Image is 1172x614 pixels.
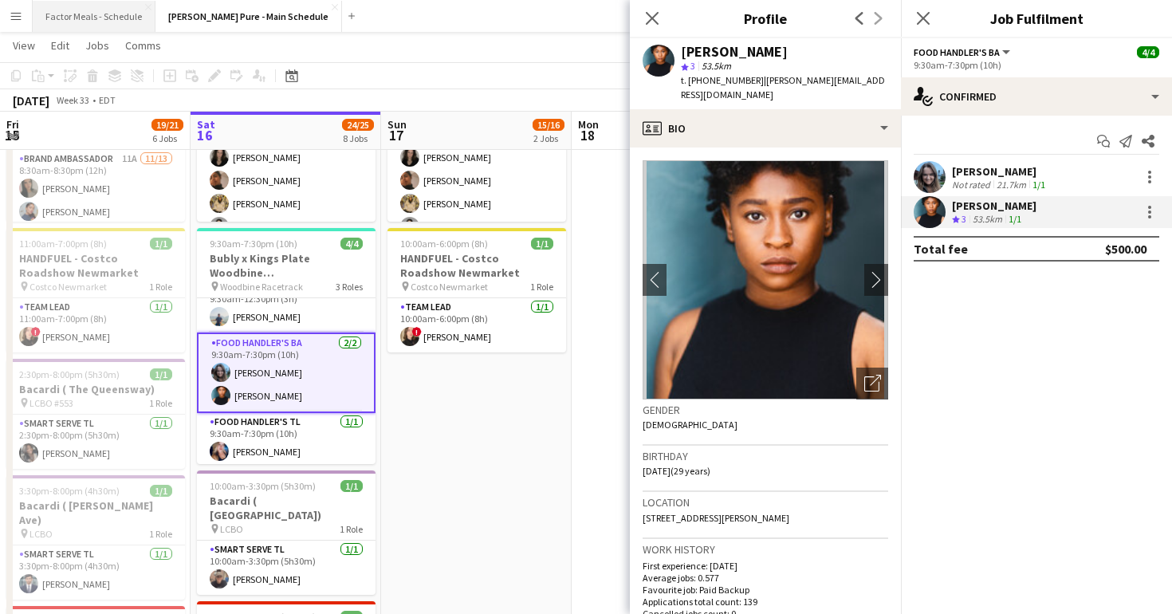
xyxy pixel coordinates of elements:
span: 1 Role [149,281,172,293]
app-card-role: Food Handler's TL1/19:30am-7:30pm (10h)[PERSON_NAME] [197,413,376,467]
span: t. [PHONE_NUMBER] [681,74,764,86]
span: Costco Newmarket [29,281,107,293]
p: Applications total count: 139 [643,596,888,608]
span: 3 Roles [336,281,363,293]
h3: Work history [643,542,888,557]
h3: Job Fulfilment [901,8,1172,29]
span: ! [412,327,422,337]
p: First experience: [DATE] [643,560,888,572]
button: [PERSON_NAME] Pure - Main Schedule [155,1,342,32]
div: 2:30pm-8:00pm (5h30m)1/1Bacardi ( The Queensway) LCBO #5531 RoleSmart Serve TL1/12:30pm-8:00pm (5... [6,359,185,469]
div: Bio [630,109,901,148]
span: LCBO [29,528,53,540]
span: 17 [385,126,407,144]
span: 16 [195,126,215,144]
span: 1 Role [149,397,172,409]
span: 3 [690,60,695,72]
span: Week 33 [53,94,92,106]
span: 18 [576,126,599,144]
span: Edit [51,38,69,53]
button: Factor Meals - Schedule [33,1,155,32]
app-card-role: Food Handler's BA2/29:30am-7:30pm (10h)[PERSON_NAME][PERSON_NAME] [197,333,376,413]
span: Jobs [85,38,109,53]
span: 10:00am-6:00pm (8h) [400,238,488,250]
span: Woodbine Racetrack [220,281,303,293]
h3: Bacardi ( [GEOGRAPHIC_DATA]) [197,494,376,522]
h3: Gender [643,403,888,417]
span: [DATE] (29 years) [643,465,710,477]
span: 9:30am-7:30pm (10h) [210,238,297,250]
span: 1/1 [531,238,553,250]
app-card-role: Team Lead1/111:00am-7:00pm (8h)![PERSON_NAME] [6,298,185,352]
app-job-card: 9:30am-7:30pm (10h)4/4Bubly x Kings Plate Woodbine [GEOGRAPHIC_DATA] Woodbine Racetrack3 RolesPai... [197,228,376,464]
h3: HANDFUEL - Costco Roadshow Newmarket [6,251,185,280]
div: 6 Jobs [152,132,183,144]
app-job-card: 10:00am-3:30pm (5h30m)1/1Bacardi ( [GEOGRAPHIC_DATA]) LCBO1 RoleSmart Serve TL1/110:00am-3:30pm (... [197,470,376,595]
h3: Birthday [643,449,888,463]
span: Costco Newmarket [411,281,488,293]
span: 10:00am-3:30pm (5h30m) [210,480,316,492]
span: 15/16 [533,119,564,131]
span: 19/21 [151,119,183,131]
app-card-role: Smart Serve TL1/12:30pm-8:00pm (5h30m)[PERSON_NAME] [6,415,185,469]
span: 2:30pm-8:00pm (5h30m) [19,368,120,380]
span: 1/1 [150,238,172,250]
div: 9:30am-7:30pm (10h) [914,59,1159,71]
span: 4/4 [1137,46,1159,58]
span: 11:00am-7:00pm (8h) [19,238,107,250]
a: Jobs [79,35,116,56]
div: Confirmed [901,77,1172,116]
span: 1/1 [340,480,363,492]
h3: Bubly x Kings Plate Woodbine [GEOGRAPHIC_DATA] [197,251,376,280]
app-skills-label: 1/1 [1032,179,1045,191]
a: Edit [45,35,76,56]
span: Food Handler's BA [914,46,1000,58]
span: 53.5km [698,60,734,72]
div: [PERSON_NAME] [681,45,788,59]
span: 3:30pm-8:00pm (4h30m) [19,485,120,497]
span: 1 Role [340,523,363,535]
span: | [PERSON_NAME][EMAIL_ADDRESS][DOMAIN_NAME] [681,74,885,100]
div: 8 Jobs [343,132,373,144]
div: [PERSON_NAME] [952,199,1036,213]
span: Sun [387,117,407,132]
span: 24/25 [342,119,374,131]
span: 1 Role [530,281,553,293]
div: Total fee [914,241,968,257]
span: Comms [125,38,161,53]
span: Mon [578,117,599,132]
span: 3 [962,213,966,225]
span: 1/1 [150,368,172,380]
div: 53.5km [969,213,1005,226]
button: Food Handler's BA [914,46,1013,58]
span: LCBO #553 [29,397,73,409]
div: 2 Jobs [533,132,564,144]
h3: Profile [630,8,901,29]
app-job-card: 3:30pm-8:00pm (4h30m)1/1Bacardi ( [PERSON_NAME] Ave) LCBO1 RoleSmart Serve TL1/13:30pm-8:00pm (4h... [6,475,185,600]
a: View [6,35,41,56]
div: [PERSON_NAME] [952,164,1048,179]
span: [STREET_ADDRESS][PERSON_NAME] [643,512,789,524]
app-card-role: Smart Serve TL1/13:30pm-8:00pm (4h30m)[PERSON_NAME] [6,545,185,600]
div: Open photos pop-in [856,368,888,399]
div: [DATE] [13,92,49,108]
span: 4/4 [340,238,363,250]
h3: Bacardi ( [PERSON_NAME] Ave) [6,498,185,527]
app-job-card: 10:00am-6:00pm (8h)1/1HANDFUEL - Costco Roadshow Newmarket Costco Newmarket1 RoleTeam Lead1/110:0... [387,228,566,352]
span: 15 [4,126,19,144]
p: Average jobs: 0.577 [643,572,888,584]
img: Crew avatar or photo [643,160,888,399]
div: 21.7km [993,179,1029,191]
span: Sat [197,117,215,132]
app-job-card: 11:00am-7:00pm (8h)1/1HANDFUEL - Costco Roadshow Newmarket Costco Newmarket1 RoleTeam Lead1/111:0... [6,228,185,352]
app-card-role: Brand Ambassador11A11/138:30am-8:30pm (12h)[PERSON_NAME][PERSON_NAME] [6,150,185,482]
h3: Location [643,495,888,510]
span: LCBO [220,523,243,535]
h3: Bacardi ( The Queensway) [6,382,185,396]
app-skills-label: 1/1 [1009,213,1021,225]
p: Favourite job: Paid Backup [643,584,888,596]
